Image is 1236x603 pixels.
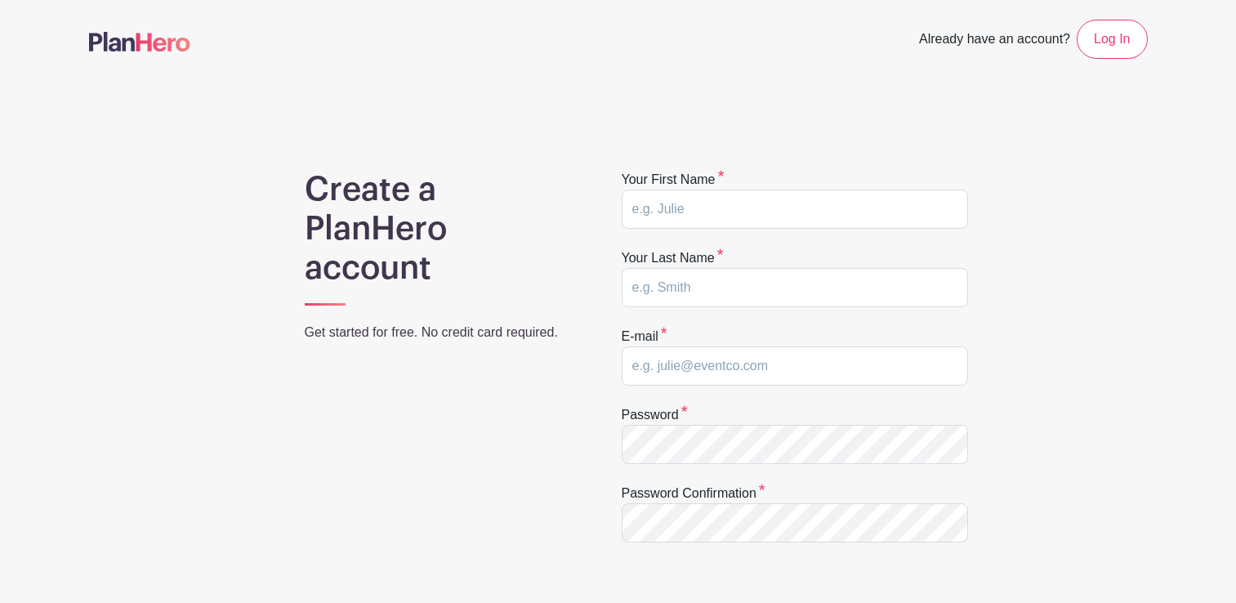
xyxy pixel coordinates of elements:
[622,484,765,503] label: Password confirmation
[622,268,968,307] input: e.g. Smith
[89,32,190,51] img: logo-507f7623f17ff9eddc593b1ce0a138ce2505c220e1c5a4e2b4648c50719b7d32.svg
[919,23,1070,59] span: Already have an account?
[622,346,968,386] input: e.g. julie@eventco.com
[622,170,725,190] label: Your first name
[622,405,688,425] label: Password
[1077,20,1147,59] a: Log In
[305,170,579,288] h1: Create a PlanHero account
[622,190,968,229] input: e.g. Julie
[622,327,667,346] label: E-mail
[622,248,724,268] label: Your last name
[305,323,579,342] p: Get started for free. No credit card required.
